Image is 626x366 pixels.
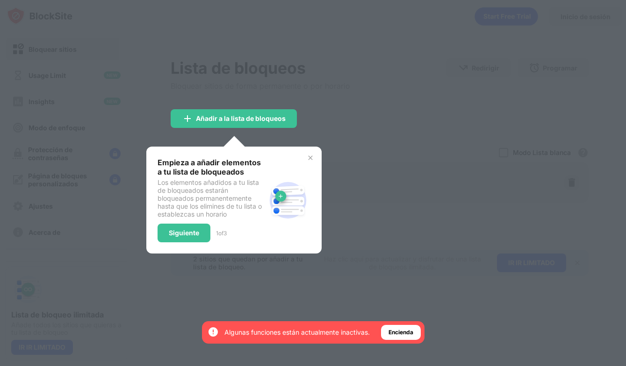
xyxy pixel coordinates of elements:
[224,328,370,337] div: Algunas funciones están actualmente inactivas.
[307,154,314,162] img: x-button.svg
[158,158,266,176] div: Empieza a añadir elementos a tu lista de bloqueados
[266,178,310,223] img: block-site.svg
[196,115,286,122] div: Añadir a la lista de bloqueos
[158,178,266,218] div: Los elementos añadidos a tu lista de bloqueados estarán bloqueados permanentemente hasta que los ...
[169,229,199,237] div: Siguiente
[216,230,227,237] div: 1 of 3
[389,328,413,337] div: Encienda
[208,326,219,338] img: error-circle-white.svg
